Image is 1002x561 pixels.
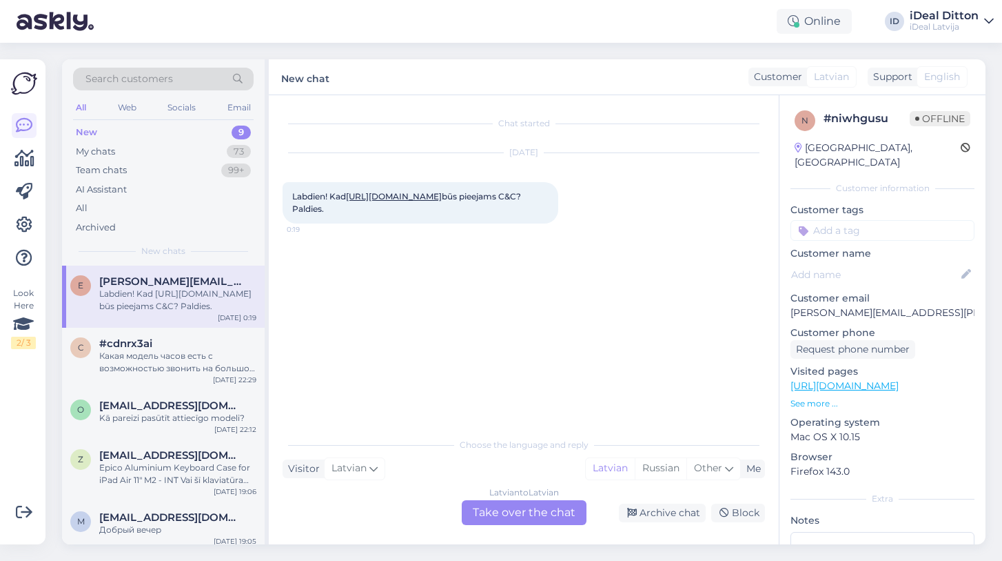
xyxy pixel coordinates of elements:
[910,10,979,21] div: iDeal Ditton
[868,70,912,84] div: Support
[790,450,974,464] p: Browser
[76,201,88,215] div: All
[790,430,974,444] p: Mac OS X 10.15
[824,110,910,127] div: # niwhgusu
[790,513,974,528] p: Notes
[221,164,251,177] div: 99+
[790,246,974,261] p: Customer name
[232,126,251,139] div: 9
[283,462,320,476] div: Visitor
[790,220,974,241] input: Add a tag
[99,350,256,375] div: Какая модель часов есть с возможностью звонить на большом расстояние от телефона?например телефон...
[795,141,961,170] div: [GEOGRAPHIC_DATA], [GEOGRAPHIC_DATA]
[99,275,243,288] span: edgars@pocs.dev
[635,458,686,479] div: Russian
[214,486,256,497] div: [DATE] 19:06
[99,288,256,313] div: Labdien! Kad [URL][DOMAIN_NAME] būs pieejams C&C? Paldies.
[11,70,37,97] img: Askly Logo
[790,326,974,340] p: Customer phone
[287,224,338,235] span: 0:19
[331,461,367,476] span: Latvian
[165,99,198,117] div: Socials
[76,145,115,159] div: My chats
[281,68,329,86] label: New chat
[346,191,442,201] a: [URL][DOMAIN_NAME]
[885,12,904,31] div: ID
[99,337,152,350] span: #cdnrx3ai
[11,337,36,349] div: 2 / 3
[76,183,127,197] div: AI Assistant
[586,458,635,479] div: Latvian
[910,111,970,126] span: Offline
[218,313,256,323] div: [DATE] 0:19
[790,340,915,359] div: Request phone number
[748,70,802,84] div: Customer
[141,245,185,257] span: New chats
[790,415,974,430] p: Operating system
[76,221,116,235] div: Archived
[924,70,960,84] span: English
[283,146,765,159] div: [DATE]
[283,439,765,451] div: Choose the language and reply
[462,500,586,525] div: Take over the chat
[790,397,974,410] p: See more ...
[227,145,251,159] div: 73
[99,524,256,536] div: Добрый вечер
[814,70,849,84] span: Latvian
[115,99,139,117] div: Web
[214,424,256,435] div: [DATE] 22:12
[76,164,127,177] div: Team chats
[619,504,706,522] div: Archive chat
[283,117,765,130] div: Chat started
[489,486,559,499] div: Latvian to Latvian
[790,464,974,479] p: Firefox 143.0
[790,306,974,320] p: [PERSON_NAME][EMAIL_ADDRESS][PERSON_NAME][DOMAIN_NAME]
[741,462,761,476] div: Me
[85,72,173,86] span: Search customers
[694,462,722,474] span: Other
[99,462,256,486] div: Epico Aluminium Keyboard Case for iPad Air 11" M2 - INT Vai šī klaviatūra būs saderīga ar IPad Ai...
[910,21,979,32] div: iDeal Latvija
[292,191,523,214] span: Labdien! Kad būs pieejams C&C? Paldies.
[777,9,852,34] div: Online
[76,126,97,139] div: New
[790,364,974,379] p: Visited pages
[99,412,256,424] div: Kā pareizi pasūtīt attiecīgo modeli?
[99,449,243,462] span: zeltina86@gmail.com
[711,504,765,522] div: Block
[78,342,84,353] span: c
[790,493,974,505] div: Extra
[78,454,83,464] span: z
[73,99,89,117] div: All
[910,10,994,32] a: iDeal DittoniDeal Latvija
[99,511,243,524] span: maxim745@inbox.lv
[790,291,974,306] p: Customer email
[214,536,256,547] div: [DATE] 19:05
[225,99,254,117] div: Email
[790,380,899,392] a: [URL][DOMAIN_NAME]
[791,267,959,282] input: Add name
[11,287,36,349] div: Look Here
[801,115,808,126] span: n
[77,516,85,526] span: m
[99,400,243,412] span: ozys77@inbox.lv
[790,203,974,217] p: Customer tags
[790,182,974,195] div: Customer information
[213,375,256,385] div: [DATE] 22:29
[77,404,84,415] span: o
[78,280,83,291] span: e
